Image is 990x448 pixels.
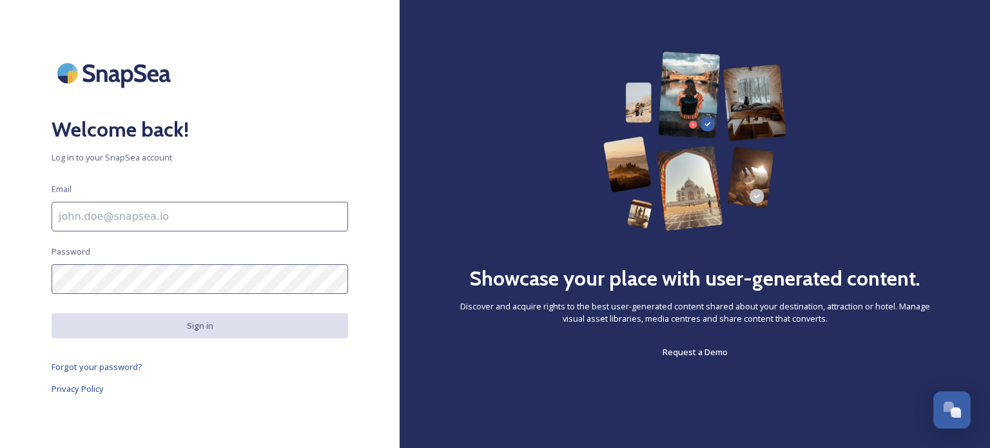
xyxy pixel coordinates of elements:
a: Request a Demo [663,344,728,360]
span: Email [52,183,72,195]
span: Forgot your password? [52,361,142,373]
span: Privacy Policy [52,383,104,394]
h2: Welcome back! [52,114,348,145]
span: Discover and acquire rights to the best user-generated content shared about your destination, att... [451,300,938,325]
h2: Showcase your place with user-generated content. [469,263,920,294]
button: Open Chat [933,391,971,429]
a: Forgot your password? [52,359,348,375]
span: Log in to your SnapSea account [52,151,348,164]
span: Request a Demo [663,346,728,358]
a: Privacy Policy [52,381,348,396]
input: john.doe@snapsea.io [52,202,348,231]
img: SnapSea Logo [52,52,180,95]
img: 63b42ca75bacad526042e722_Group%20154-p-800.png [603,52,786,231]
span: Password [52,246,90,258]
button: Sign in [52,313,348,338]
